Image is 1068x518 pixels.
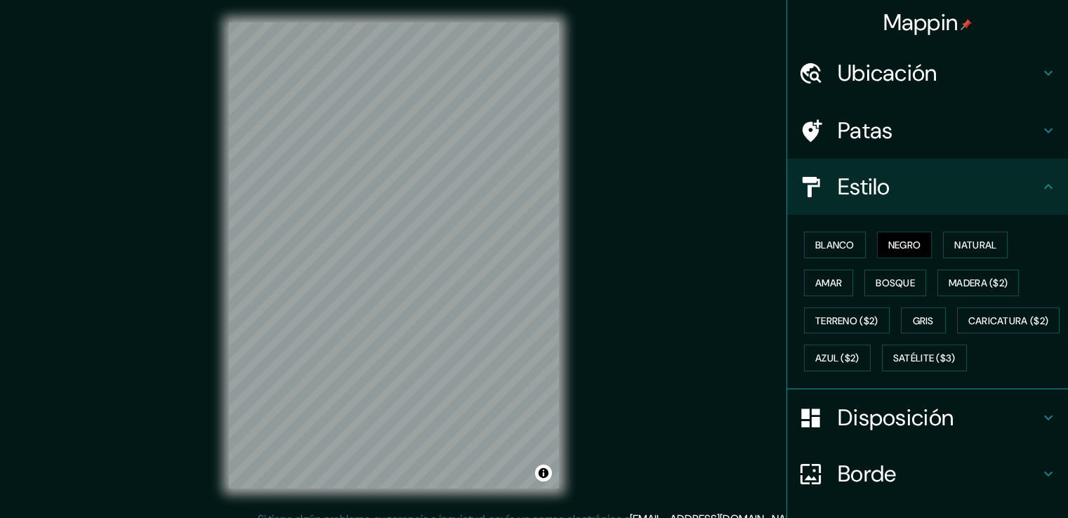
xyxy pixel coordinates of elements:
[804,232,866,258] button: Blanco
[787,390,1068,446] div: Disposición
[883,8,958,37] font: Mappin
[864,270,926,296] button: Bosque
[787,446,1068,502] div: Borde
[901,307,946,334] button: Gris
[815,352,859,365] font: Azul ($2)
[943,232,1008,258] button: Natural
[893,352,956,365] font: Satélite ($3)
[838,403,954,432] font: Disposición
[838,116,893,145] font: Patas
[815,239,855,251] font: Blanco
[957,307,1060,334] button: Caricatura ($2)
[787,159,1068,215] div: Estilo
[913,314,934,327] font: Gris
[804,345,871,371] button: Azul ($2)
[877,232,932,258] button: Negro
[815,277,842,289] font: Amar
[876,277,915,289] font: Bosque
[937,270,1019,296] button: Madera ($2)
[838,58,937,88] font: Ubicación
[535,465,552,482] button: Activar o desactivar atribución
[949,277,1008,289] font: Madera ($2)
[968,314,1049,327] font: Caricatura ($2)
[943,463,1053,503] iframe: Lanzador de widgets de ayuda
[954,239,996,251] font: Natural
[961,19,972,30] img: pin-icon.png
[229,22,559,489] canvas: Mapa
[838,172,890,201] font: Estilo
[804,307,890,334] button: Terreno ($2)
[815,314,878,327] font: Terreno ($2)
[787,102,1068,159] div: Patas
[888,239,921,251] font: Negro
[838,459,897,489] font: Borde
[804,270,853,296] button: Amar
[787,45,1068,101] div: Ubicación
[882,345,967,371] button: Satélite ($3)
